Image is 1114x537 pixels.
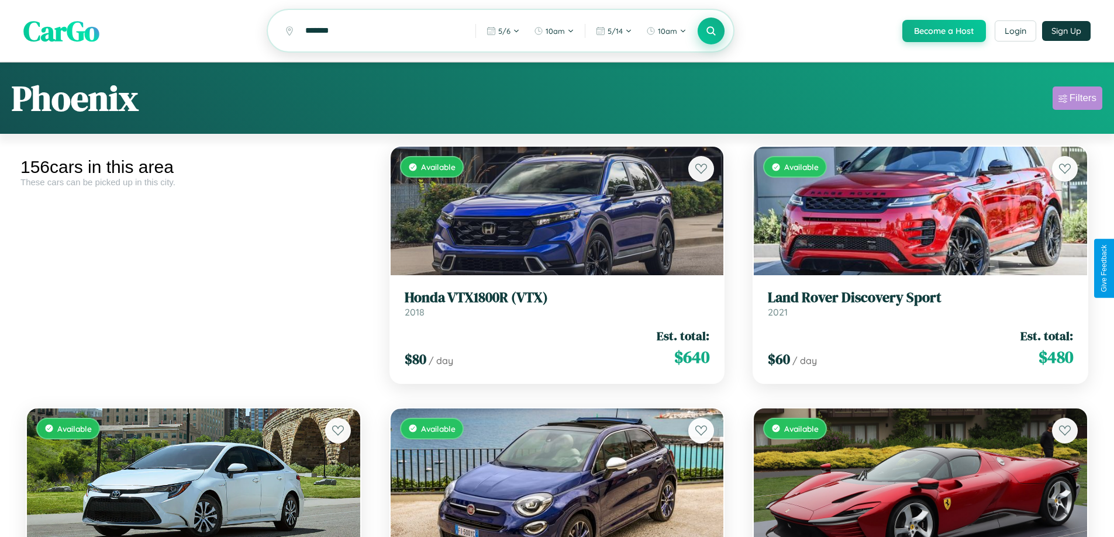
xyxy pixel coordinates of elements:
button: 10am [528,22,580,40]
span: 5 / 6 [498,26,511,36]
span: $ 480 [1039,345,1073,369]
span: Available [421,424,456,434]
span: $ 640 [674,345,709,369]
h3: Land Rover Discovery Sport [768,289,1073,306]
span: 2021 [768,306,788,318]
span: / day [429,355,453,366]
div: These cars can be picked up in this city. [20,177,367,187]
span: 2018 [405,306,425,318]
button: Become a Host [902,20,986,42]
span: 10am [658,26,677,36]
span: 10am [546,26,565,36]
span: Available [784,162,819,172]
span: $ 60 [768,349,790,369]
span: $ 80 [405,349,426,369]
h3: Honda VTX1800R (VTX) [405,289,710,306]
div: Filters [1070,92,1096,104]
div: 156 cars in this area [20,157,367,177]
h1: Phoenix [12,74,139,122]
span: Available [784,424,819,434]
span: 5 / 14 [608,26,623,36]
a: Land Rover Discovery Sport2021 [768,289,1073,318]
span: CarGo [23,12,99,50]
button: Login [995,20,1036,41]
div: Give Feedback [1100,245,1108,292]
button: Sign Up [1042,21,1091,41]
a: Honda VTX1800R (VTX)2018 [405,289,710,318]
span: Est. total: [1020,327,1073,344]
span: Est. total: [657,327,709,344]
span: / day [792,355,817,366]
button: 5/14 [590,22,638,40]
span: Available [57,424,92,434]
button: Filters [1053,86,1102,110]
span: Available [421,162,456,172]
button: 5/6 [481,22,526,40]
button: 10am [640,22,692,40]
